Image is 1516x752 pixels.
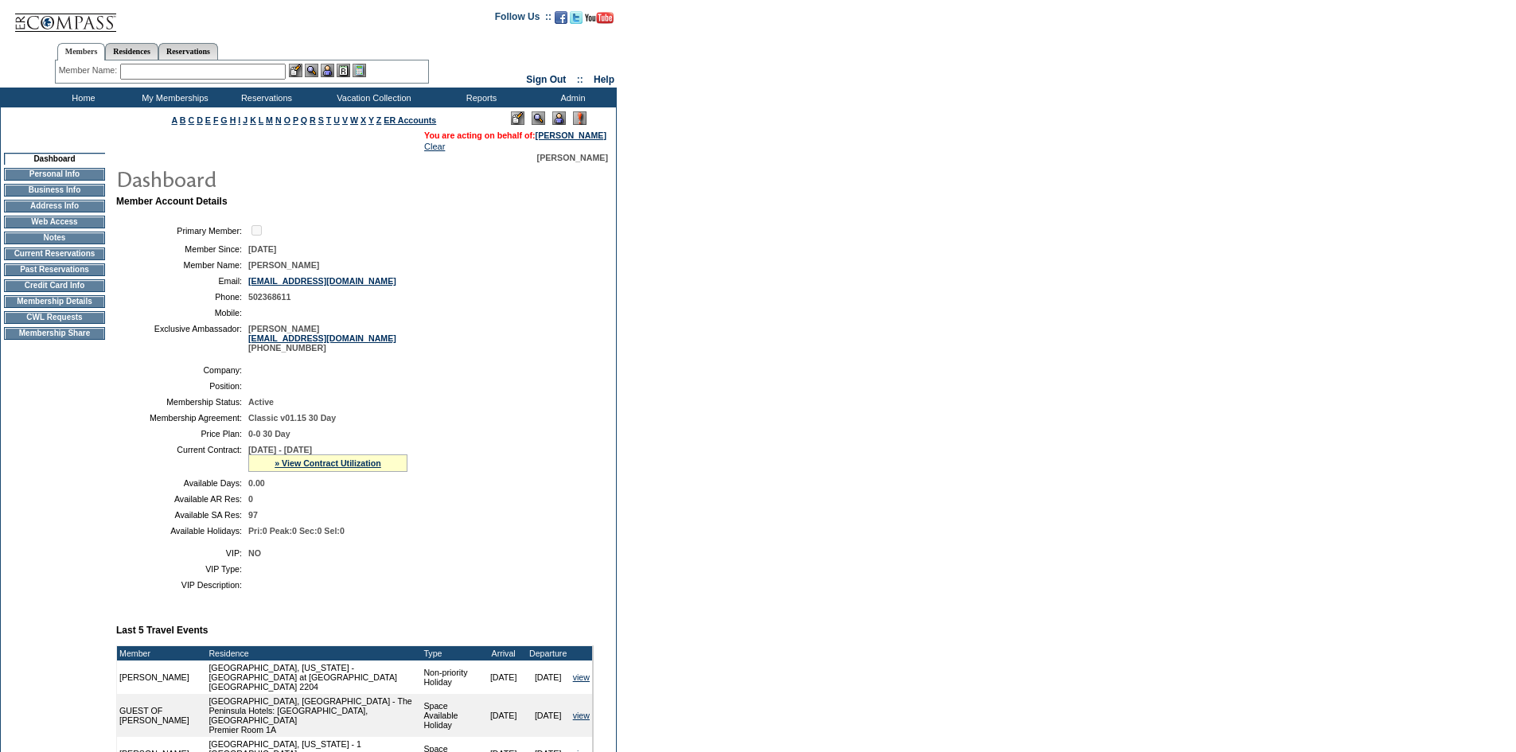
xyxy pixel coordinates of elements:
[123,478,242,488] td: Available Days:
[158,43,218,60] a: Reservations
[123,397,242,407] td: Membership Status:
[123,526,242,536] td: Available Holidays:
[123,564,242,574] td: VIP Type:
[248,478,265,488] span: 0.00
[421,646,481,660] td: Type
[525,88,617,107] td: Admin
[342,115,348,125] a: V
[4,216,105,228] td: Web Access
[117,694,206,737] td: GUEST OF [PERSON_NAME]
[123,429,242,438] td: Price Plan:
[248,494,253,504] span: 0
[321,64,334,77] img: Impersonate
[585,12,614,24] img: Subscribe to our YouTube Channel
[205,115,211,125] a: E
[350,115,358,125] a: W
[552,111,566,125] img: Impersonate
[219,88,310,107] td: Reservations
[537,153,608,162] span: [PERSON_NAME]
[248,276,396,286] a: [EMAIL_ADDRESS][DOMAIN_NAME]
[526,660,571,694] td: [DATE]
[310,115,316,125] a: R
[570,16,583,25] a: Follow us on Twitter
[4,279,105,292] td: Credit Card Info
[116,196,228,207] b: Member Account Details
[424,142,445,151] a: Clear
[310,88,434,107] td: Vacation Collection
[123,510,242,520] td: Available SA Res:
[293,115,298,125] a: P
[250,115,256,125] a: K
[4,247,105,260] td: Current Reservations
[59,64,120,77] div: Member Name:
[481,694,526,737] td: [DATE]
[123,276,242,286] td: Email:
[123,223,242,238] td: Primary Member:
[4,200,105,212] td: Address Info
[172,115,177,125] a: A
[259,115,263,125] a: L
[248,548,261,558] span: NO
[536,131,606,140] a: [PERSON_NAME]
[4,168,105,181] td: Personal Info
[526,646,571,660] td: Departure
[116,625,208,636] b: Last 5 Travel Events
[305,64,318,77] img: View
[248,324,396,353] span: [PERSON_NAME] [PHONE_NUMBER]
[243,115,247,125] a: J
[4,295,105,308] td: Membership Details
[337,64,350,77] img: Reservations
[284,115,290,125] a: O
[301,115,307,125] a: Q
[421,660,481,694] td: Non-priority Holiday
[573,111,587,125] img: Log Concern/Member Elevation
[248,244,276,254] span: [DATE]
[275,115,282,125] a: N
[481,660,526,694] td: [DATE]
[594,74,614,85] a: Help
[123,308,242,318] td: Mobile:
[115,162,434,194] img: pgTtlDashboard.gif
[573,711,590,720] a: view
[248,333,396,343] a: [EMAIL_ADDRESS][DOMAIN_NAME]
[248,260,319,270] span: [PERSON_NAME]
[36,88,127,107] td: Home
[4,153,105,165] td: Dashboard
[555,11,567,24] img: Become our fan on Facebook
[289,64,302,77] img: b_edit.gif
[532,111,545,125] img: View Mode
[206,694,421,737] td: [GEOGRAPHIC_DATA], [GEOGRAPHIC_DATA] - The Peninsula Hotels: [GEOGRAPHIC_DATA], [GEOGRAPHIC_DATA]...
[526,694,571,737] td: [DATE]
[353,64,366,77] img: b_calculator.gif
[206,646,421,660] td: Residence
[526,74,566,85] a: Sign Out
[495,10,551,29] td: Follow Us ::
[123,244,242,254] td: Member Since:
[421,694,481,737] td: Space Available Holiday
[197,115,203,125] a: D
[123,548,242,558] td: VIP:
[266,115,273,125] a: M
[248,526,345,536] span: Pri:0 Peak:0 Sec:0 Sel:0
[424,131,606,140] span: You are acting on behalf of:
[4,263,105,276] td: Past Reservations
[275,458,381,468] a: » View Contract Utilization
[4,184,105,197] td: Business Info
[577,74,583,85] span: ::
[105,43,158,60] a: Residences
[4,311,105,324] td: CWL Requests
[117,660,206,694] td: [PERSON_NAME]
[248,397,274,407] span: Active
[326,115,332,125] a: T
[123,413,242,423] td: Membership Agreement:
[123,580,242,590] td: VIP Description:
[368,115,374,125] a: Y
[376,115,382,125] a: Z
[127,88,219,107] td: My Memberships
[248,510,258,520] span: 97
[123,292,242,302] td: Phone:
[248,445,312,454] span: [DATE] - [DATE]
[206,660,421,694] td: [GEOGRAPHIC_DATA], [US_STATE] - [GEOGRAPHIC_DATA] at [GEOGRAPHIC_DATA] [GEOGRAPHIC_DATA] 2204
[384,115,436,125] a: ER Accounts
[213,115,219,125] a: F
